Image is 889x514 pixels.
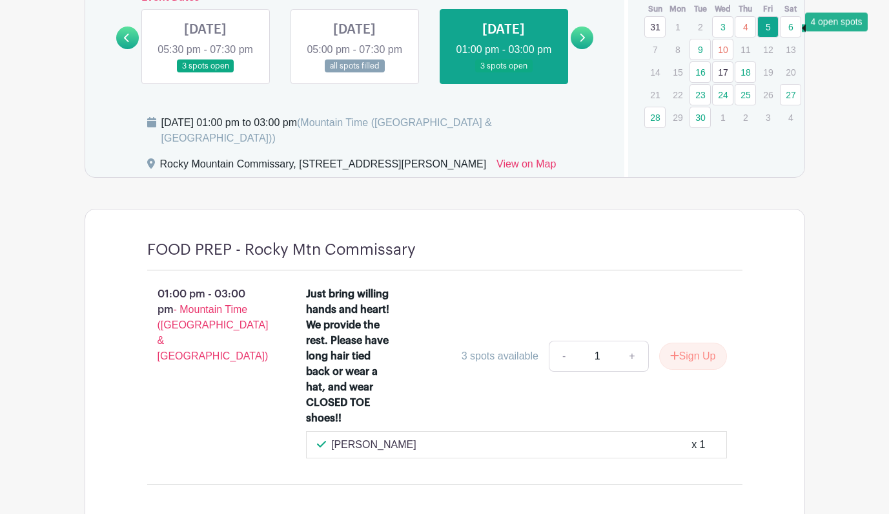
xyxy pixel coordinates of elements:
a: 31 [644,16,666,37]
div: [DATE] 01:00 pm to 03:00 pm [161,115,609,146]
button: Sign Up [659,343,727,370]
p: 21 [644,85,666,105]
th: Sat [779,3,802,16]
p: [PERSON_NAME] [331,437,416,453]
p: 2 [735,107,756,127]
th: Sun [644,3,666,16]
span: (Mountain Time ([GEOGRAPHIC_DATA] & [GEOGRAPHIC_DATA])) [161,117,492,144]
a: + [616,341,648,372]
p: 20 [780,62,801,82]
p: 26 [757,85,779,105]
p: 7 [644,39,666,59]
a: 10 [712,39,733,60]
p: 19 [757,62,779,82]
p: 2 [690,17,711,37]
div: Rocky Mountain Commissary, [STREET_ADDRESS][PERSON_NAME] [160,156,487,177]
p: 14 [644,62,666,82]
a: 25 [735,84,756,105]
p: 01:00 pm - 03:00 pm [127,281,286,369]
a: 23 [690,84,711,105]
a: 30 [690,107,711,128]
a: 18 [735,61,756,83]
a: 27 [780,84,801,105]
p: 1 [712,107,733,127]
a: 24 [712,84,733,105]
p: 11 [735,39,756,59]
a: 5 [757,16,779,37]
p: 12 [757,39,779,59]
p: 8 [667,39,688,59]
span: - Mountain Time ([GEOGRAPHIC_DATA] & [GEOGRAPHIC_DATA]) [158,304,269,361]
div: 3 spots available [462,348,538,364]
a: 4 [735,16,756,37]
th: Thu [734,3,757,16]
p: 15 [667,62,688,82]
div: Just bring willing hands and heart! We provide the rest. Please have long hair tied back or wear ... [306,286,396,426]
th: Mon [666,3,689,16]
a: - [549,341,578,372]
a: View on Map [496,156,556,177]
a: 9 [690,39,711,60]
a: 28 [644,107,666,128]
div: x 1 [691,437,705,453]
a: 16 [690,61,711,83]
a: 6 [780,16,801,37]
p: 29 [667,107,688,127]
h4: FOOD PREP - Rocky Mtn Commissary [147,241,416,259]
p: 1 [667,17,688,37]
div: 4 open spots [805,13,867,32]
a: 3 [712,16,733,37]
th: Fri [757,3,779,16]
th: Wed [711,3,734,16]
a: 17 [712,61,733,83]
th: Tue [689,3,711,16]
p: 3 [757,107,779,127]
p: 4 [780,107,801,127]
p: 13 [780,39,801,59]
p: 22 [667,85,688,105]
